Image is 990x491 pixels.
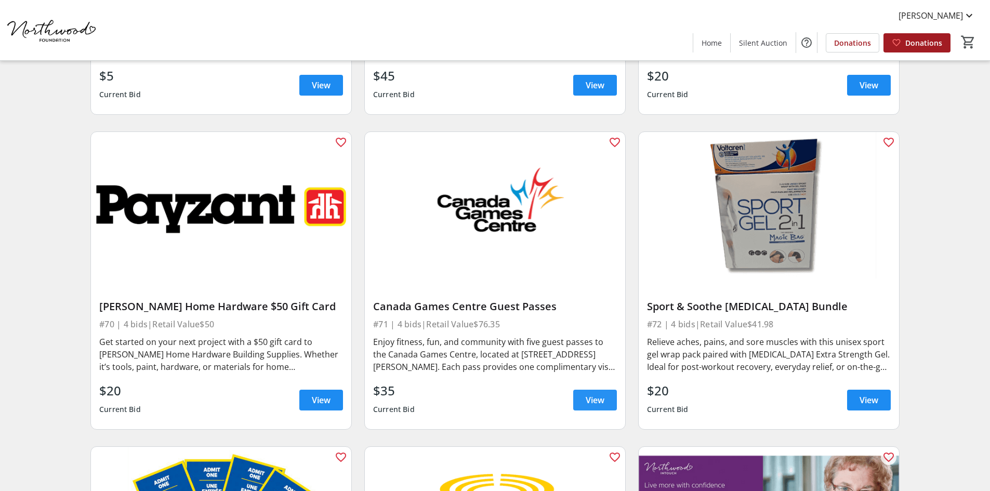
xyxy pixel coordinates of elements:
div: $45 [373,67,415,85]
a: View [299,75,343,96]
mat-icon: favorite_outline [335,451,347,463]
div: Current Bid [647,400,689,419]
div: Current Bid [373,400,415,419]
mat-icon: favorite_outline [882,451,895,463]
div: Current Bid [99,85,141,104]
div: $20 [99,381,141,400]
mat-icon: favorite_outline [335,136,347,149]
div: Get started on your next project with a $50 gift card to [PERSON_NAME] Home Hardware Building Sup... [99,336,343,373]
span: View [312,79,331,91]
a: Donations [883,33,951,52]
span: [PERSON_NAME] [899,9,963,22]
div: #72 | 4 bids | Retail Value $41.98 [647,317,891,331]
span: View [860,79,878,91]
img: Northwood Foundation's Logo [6,4,99,56]
div: $20 [647,381,689,400]
div: Current Bid [647,85,689,104]
div: Current Bid [99,400,141,419]
a: View [299,390,343,410]
button: Help [796,32,817,53]
span: View [312,394,331,406]
a: View [573,75,617,96]
div: #71 | 4 bids | Retail Value $76.35 [373,317,617,331]
button: [PERSON_NAME] [890,7,984,24]
div: $20 [647,67,689,85]
img: Payzant Home Hardware $50 Gift Card [91,132,351,278]
span: Silent Auction [739,37,787,48]
a: View [847,390,891,410]
a: View [847,75,891,96]
span: Home [702,37,722,48]
span: View [860,394,878,406]
mat-icon: favorite_outline [882,136,895,149]
div: #70 | 4 bids | Retail Value $50 [99,317,343,331]
a: View [573,390,617,410]
div: Canada Games Centre Guest Passes [373,300,617,313]
mat-icon: favorite_outline [609,136,621,149]
img: Canada Games Centre Guest Passes [365,132,625,278]
a: Donations [826,33,879,52]
span: Donations [834,37,871,48]
div: [PERSON_NAME] Home Hardware $50 Gift Card [99,300,343,313]
div: $35 [373,381,415,400]
a: Silent Auction [731,33,796,52]
div: Relieve aches, pains, and sore muscles with this unisex sport gel wrap pack paired with [MEDICAL_... [647,336,891,373]
button: Cart [959,33,978,51]
a: Home [693,33,730,52]
span: View [586,79,604,91]
div: Sport & Soothe [MEDICAL_DATA] Bundle [647,300,891,313]
div: $5 [99,67,141,85]
img: Sport & Soothe Gel Pack Bundle [639,132,899,278]
span: View [586,394,604,406]
span: Donations [905,37,942,48]
mat-icon: favorite_outline [609,451,621,463]
div: Current Bid [373,85,415,104]
div: Enjoy fitness, fun, and community with five guest passes to the Canada Games Centre, located at [... [373,336,617,373]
